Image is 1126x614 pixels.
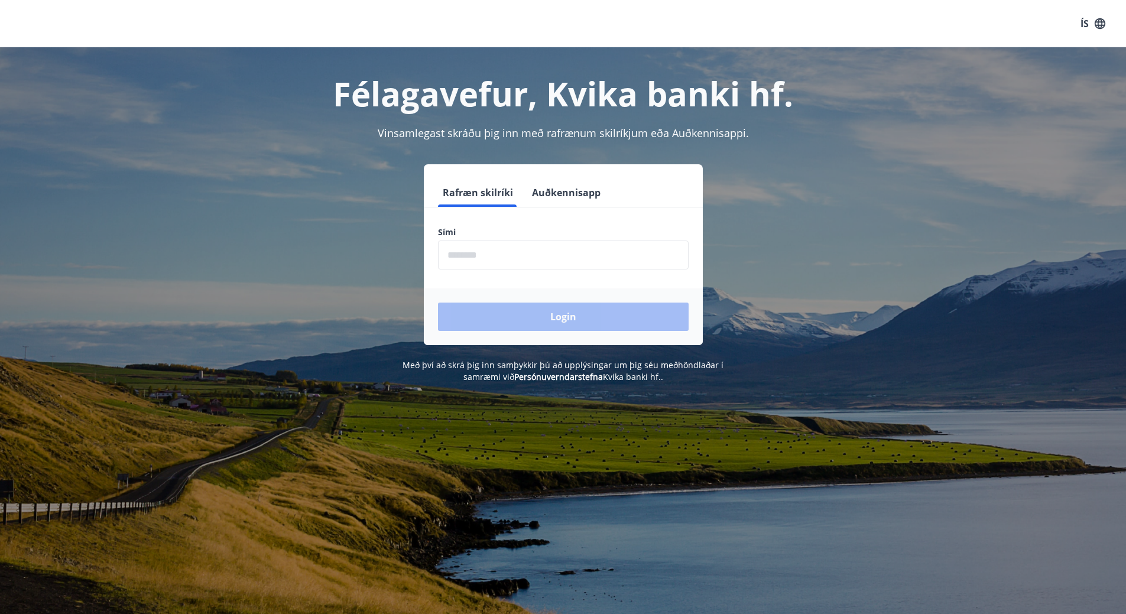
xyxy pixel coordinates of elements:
[378,126,749,140] span: Vinsamlegast skráðu þig inn með rafrænum skilríkjum eða Auðkennisappi.
[152,71,975,116] h1: Félagavefur, Kvika banki hf.
[514,371,603,382] a: Persónuverndarstefna
[403,359,723,382] span: Með því að skrá þig inn samþykkir þú að upplýsingar um þig séu meðhöndlaðar í samræmi við Kvika b...
[1074,13,1112,34] button: ÍS
[527,178,605,207] button: Auðkennisapp
[438,226,689,238] label: Sími
[438,178,518,207] button: Rafræn skilríki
